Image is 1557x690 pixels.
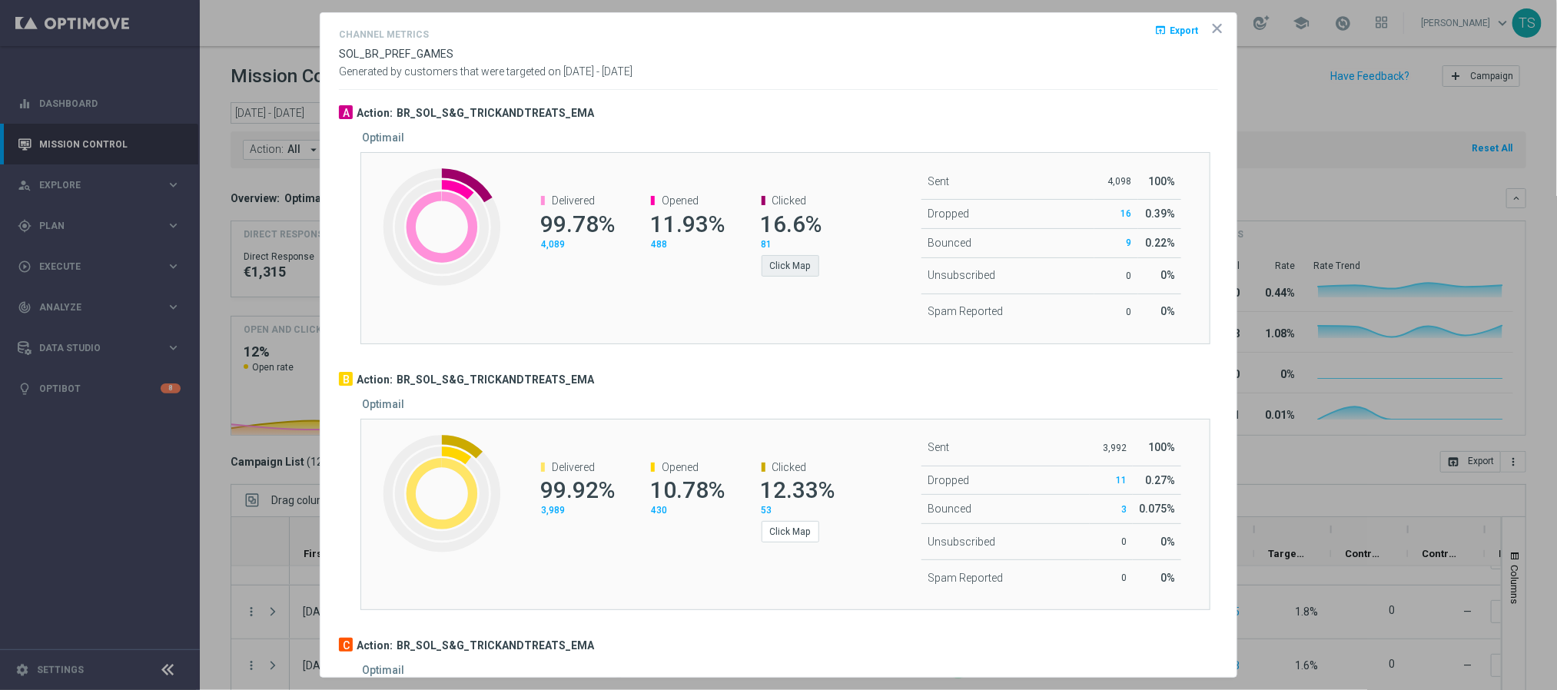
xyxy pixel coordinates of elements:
[1170,25,1198,36] span: Export
[397,373,594,386] h3: BR_SOL_S&G_TRICKANDTREATS_EMA
[339,372,353,386] div: B
[1160,305,1175,317] span: 0%
[772,194,807,207] span: Clicked
[1153,21,1200,39] button: open_in_browser Export
[339,65,561,78] span: Generated by customers that were targeted on
[541,239,565,250] span: 4,089
[1096,572,1127,584] p: 0
[1101,270,1131,282] p: 0
[928,503,971,515] span: Bounced
[563,65,632,78] span: [DATE] - [DATE]
[552,461,595,473] span: Delivered
[772,461,807,473] span: Clicked
[1096,536,1127,548] p: 0
[362,398,404,410] h5: Optimail
[650,476,725,503] span: 10.78%
[928,305,1003,317] span: Spam Reported
[761,476,835,503] span: 12.33%
[651,239,667,250] span: 488
[1160,536,1175,548] span: 0%
[650,211,725,237] span: 11.93%
[928,441,949,453] span: Sent
[928,269,995,281] span: Unsubscribed
[357,639,393,652] h3: Action:
[1121,208,1132,219] span: 16
[540,476,615,503] span: 99.92%
[1154,24,1167,36] i: open_in_browser
[339,105,353,119] div: A
[362,664,404,676] h5: Optimail
[662,461,699,473] span: Opened
[362,131,404,144] h5: Optimail
[1101,306,1131,318] p: 0
[1145,237,1175,249] span: 0.22%
[357,373,393,386] h3: Action:
[762,255,819,277] button: Click Map
[1127,237,1132,248] span: 9
[339,48,453,60] span: SOL_BR_PREF_GAMES
[761,211,822,237] span: 16.6%
[928,237,971,249] span: Bounced
[928,175,949,187] span: Sent
[651,505,667,516] span: 430
[1148,441,1175,453] span: 100%
[1116,475,1127,486] span: 11
[541,505,565,516] span: 3,989
[1101,175,1131,187] p: 4,098
[1145,207,1175,220] span: 0.39%
[662,194,699,207] span: Opened
[928,536,995,548] span: Unsubscribed
[1139,503,1175,515] span: 0.075%
[1160,269,1175,281] span: 0%
[928,572,1003,584] span: Spam Reported
[1160,572,1175,584] span: 0%
[397,106,594,120] h3: BR_SOL_S&G_TRICKANDTREATS_EMA
[1145,474,1175,486] span: 0.27%
[928,207,969,220] span: Dropped
[1096,442,1127,454] p: 3,992
[1121,504,1127,515] span: 3
[397,639,594,652] h3: BR_SOL_S&G_TRICKANDTREATS_EMA
[339,29,429,40] h4: Channel Metrics
[540,211,615,237] span: 99.78%
[552,194,595,207] span: Delivered
[339,638,353,652] div: C
[357,106,393,120] h3: Action:
[1148,175,1175,187] span: 100%
[762,239,772,250] span: 81
[1210,21,1225,36] opti-icon: icon
[762,505,772,516] span: 53
[762,521,819,542] button: Click Map
[928,474,969,486] span: Dropped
